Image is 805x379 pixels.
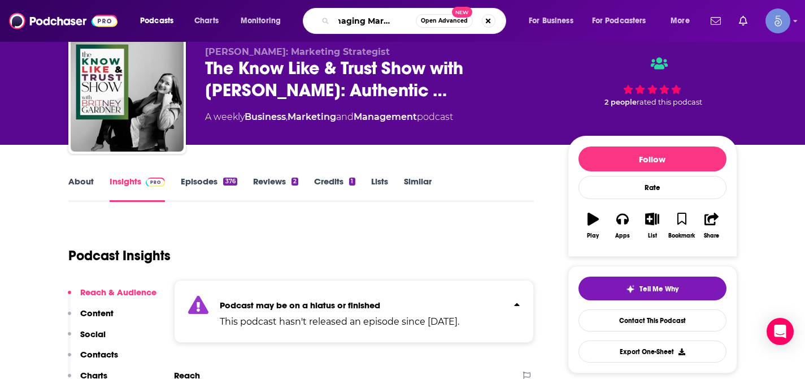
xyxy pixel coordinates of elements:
[334,12,416,30] input: Search podcasts, credits, & more...
[181,176,237,202] a: Episodes376
[71,38,184,152] img: The Know Like & Trust Show with Britney Gardner: Authentic Automated Marketing
[314,176,355,202] a: Credits1
[371,176,388,202] a: Lists
[220,315,459,329] p: This podcast hasn't released an episode since [DATE].
[592,13,646,29] span: For Podcasters
[452,7,472,18] span: New
[140,13,173,29] span: Podcasts
[68,349,118,370] button: Contacts
[706,11,725,31] a: Show notifications dropdown
[132,12,188,30] button: open menu
[637,98,702,106] span: rated this podcast
[604,98,637,106] span: 2 people
[663,12,704,30] button: open menu
[671,13,690,29] span: More
[404,176,432,202] a: Similar
[608,205,637,246] button: Apps
[767,318,794,345] div: Open Intercom Messenger
[578,277,726,300] button: tell me why sparkleTell Me Why
[80,329,106,339] p: Social
[110,176,166,202] a: InsightsPodchaser Pro
[765,8,790,33] button: Show profile menu
[578,341,726,363] button: Export One-Sheet
[416,14,473,28] button: Open AdvancedNew
[233,12,295,30] button: open menu
[668,232,695,239] div: Bookmark
[314,8,517,34] div: Search podcasts, credits, & more...
[187,12,225,30] a: Charts
[80,287,156,298] p: Reach & Audience
[174,280,534,343] section: Click to expand status details
[80,349,118,360] p: Contacts
[205,46,390,57] span: [PERSON_NAME]: Marketing Strategist
[734,11,752,31] a: Show notifications dropdown
[639,285,678,294] span: Tell Me Why
[223,178,237,186] div: 376
[578,176,726,199] div: Rate
[68,308,114,329] button: Content
[205,110,453,124] div: A weekly podcast
[578,147,726,171] button: Follow
[245,111,286,122] a: Business
[587,232,599,239] div: Play
[648,232,657,239] div: List
[146,178,166,187] img: Podchaser Pro
[667,205,697,246] button: Bookmark
[354,111,417,122] a: Management
[336,111,354,122] span: and
[585,12,663,30] button: open menu
[697,205,726,246] button: Share
[68,247,171,264] h1: Podcast Insights
[220,300,380,311] strong: Podcast may be on a hiatus or finished
[637,205,667,246] button: List
[568,46,737,117] div: 2 peoplerated this podcast
[241,13,281,29] span: Monitoring
[421,18,468,24] span: Open Advanced
[68,176,94,202] a: About
[194,13,219,29] span: Charts
[68,287,156,308] button: Reach & Audience
[288,111,336,122] a: Marketing
[615,232,630,239] div: Apps
[9,10,118,32] img: Podchaser - Follow, Share and Rate Podcasts
[704,232,719,239] div: Share
[765,8,790,33] span: Logged in as Spiral5-G1
[286,111,288,122] span: ,
[349,178,355,186] div: 1
[529,13,573,29] span: For Business
[253,176,298,202] a: Reviews2
[521,12,588,30] button: open menu
[578,309,726,331] a: Contact This Podcast
[578,205,608,246] button: Play
[291,178,298,186] div: 2
[80,308,114,318] p: Content
[68,329,106,350] button: Social
[626,285,635,294] img: tell me why sparkle
[765,8,790,33] img: User Profile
